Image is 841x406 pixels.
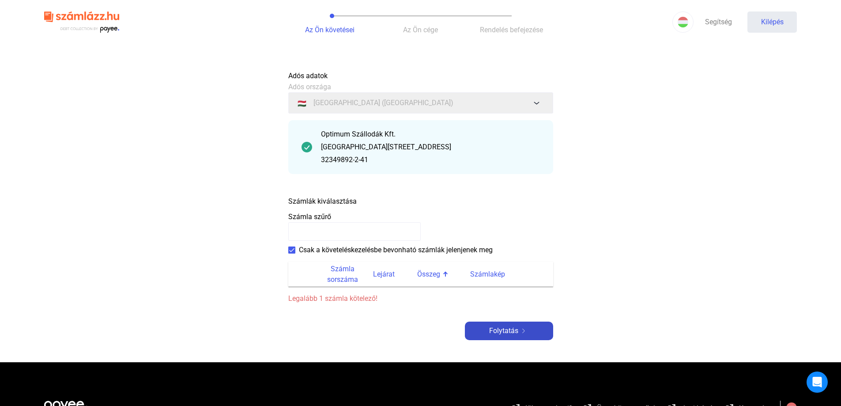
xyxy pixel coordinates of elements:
font: Csak a követeléskezelésbe bevonható számlák jelenjenek meg [299,246,493,254]
button: 🇭🇺[GEOGRAPHIC_DATA] ([GEOGRAPHIC_DATA]) [288,92,553,114]
font: Legalább 1 számla kötelező! [288,294,377,303]
div: Számlakép [470,269,543,280]
img: HU [678,17,688,27]
img: jobbra nyíl-fehér [518,329,529,333]
font: Adós adatok [288,72,328,80]
button: Folytatásjobbra nyíl-fehér [465,322,553,340]
button: Kilépés [747,11,797,33]
font: Számlák kiválasztása [288,197,357,205]
div: Számla sorszáma [320,264,373,285]
font: 🇭🇺 [298,99,306,108]
a: Segítség [694,11,743,33]
button: HU [672,11,694,33]
font: Számla sorszáma [327,265,358,284]
font: Optimum Szállodák Kft. [321,130,396,138]
font: Lejárat [373,270,395,278]
font: Az Ön követései [305,26,355,34]
font: [GEOGRAPHIC_DATA][STREET_ADDRESS] [321,143,451,151]
img: szamlazzhu-logó [44,8,119,37]
font: Az Ön cége [403,26,438,34]
font: Kilépés [761,18,784,26]
font: Segítség [705,18,732,26]
div: Összeg [417,269,470,280]
font: Folytatás [489,326,518,335]
div: Lejárat [373,269,417,280]
img: pipa-sötétebb-zöld-kör [302,142,312,152]
div: Intercom Messenger megnyitása [807,372,828,393]
font: [GEOGRAPHIC_DATA] ([GEOGRAPHIC_DATA]) [313,99,453,107]
font: Adós országa [288,83,331,91]
font: 32349892-2-41 [321,156,368,164]
font: Összeg [417,270,440,278]
font: Számlakép [470,270,505,278]
font: Rendelés befejezése [480,26,543,34]
font: Számla szűrő [288,212,331,221]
